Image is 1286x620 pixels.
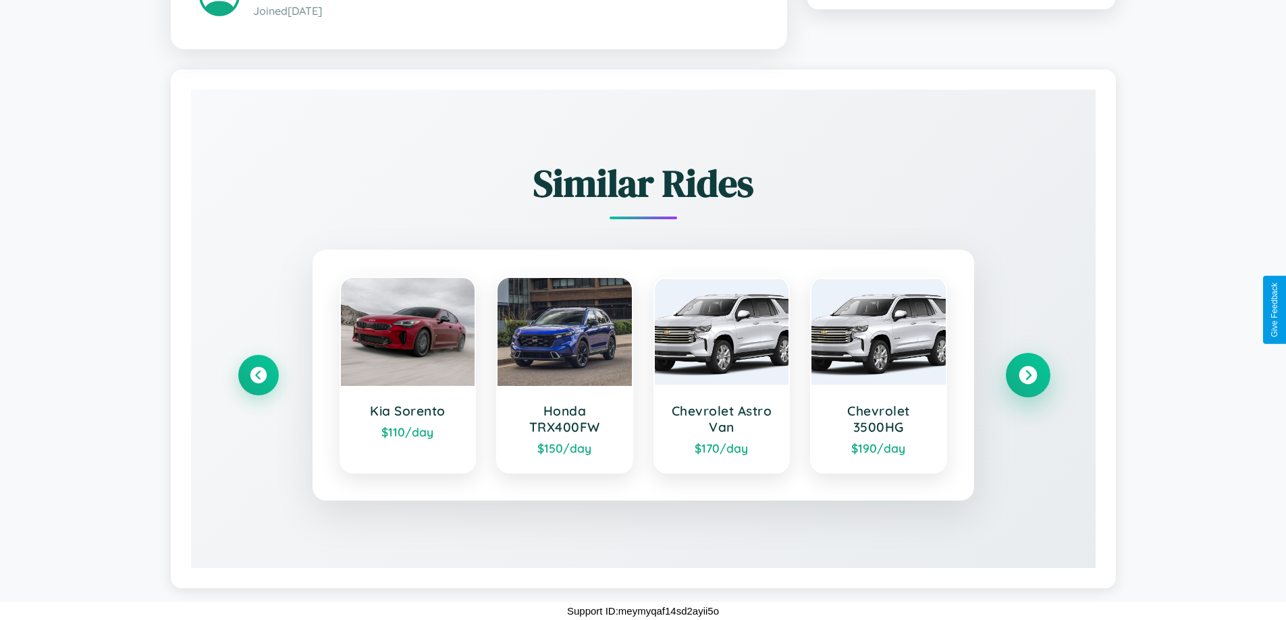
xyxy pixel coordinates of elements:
div: $ 170 /day [668,441,776,455]
div: $ 150 /day [511,441,618,455]
h3: Honda TRX400FW [511,403,618,435]
h3: Kia Sorento [354,403,462,419]
div: $ 190 /day [825,441,932,455]
div: $ 110 /day [354,424,462,439]
a: Kia Sorento$110/day [340,277,477,474]
a: Chevrolet 3500HG$190/day [810,277,947,474]
h3: Chevrolet 3500HG [825,403,932,435]
div: Give Feedback [1270,283,1279,337]
p: Joined [DATE] [253,1,759,21]
p: Support ID: meymyqaf14sd2ayii5o [567,602,719,620]
h3: Chevrolet Astro Van [668,403,776,435]
a: Honda TRX400FW$150/day [496,277,633,474]
a: Chevrolet Astro Van$170/day [653,277,791,474]
h2: Similar Rides [238,157,1048,209]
